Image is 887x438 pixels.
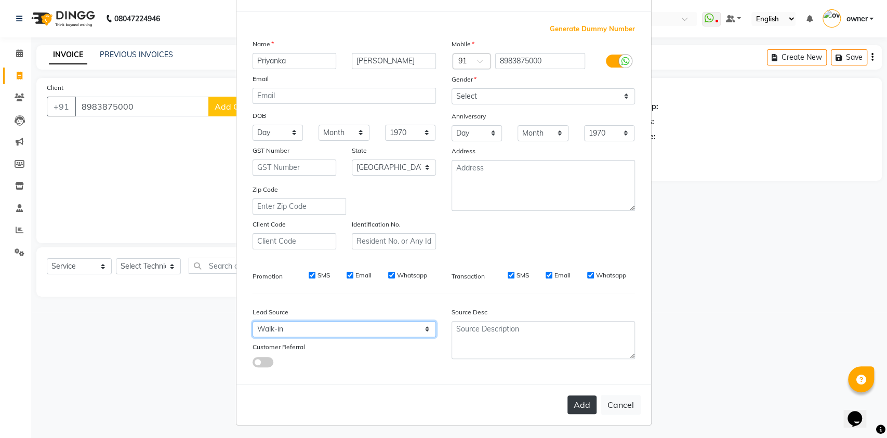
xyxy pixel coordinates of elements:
label: Email [554,271,571,280]
label: Client Code [253,220,286,229]
label: Promotion [253,272,283,281]
label: Address [452,147,475,156]
label: Identification No. [352,220,401,229]
label: Name [253,39,274,49]
label: Anniversary [452,112,486,121]
button: Add [567,395,597,414]
label: SMS [517,271,529,280]
input: Last Name [352,53,436,69]
label: Gender [452,75,476,84]
label: Transaction [452,272,485,281]
label: Whatsapp [397,271,427,280]
label: Customer Referral [253,342,305,352]
input: Enter Zip Code [253,198,346,215]
label: State [352,146,367,155]
label: SMS [317,271,330,280]
button: Cancel [601,395,641,415]
label: Mobile [452,39,474,49]
label: Source Desc [452,308,487,317]
input: Client Code [253,233,337,249]
label: Email [355,271,372,280]
input: GST Number [253,160,337,176]
span: Generate Dummy Number [550,24,635,34]
label: Whatsapp [596,271,626,280]
label: DOB [253,111,266,121]
label: Email [253,74,269,84]
input: Mobile [495,53,585,69]
label: Zip Code [253,185,278,194]
iframe: chat widget [843,396,877,428]
label: Lead Source [253,308,288,317]
label: GST Number [253,146,289,155]
input: Resident No. or Any Id [352,233,436,249]
input: First Name [253,53,337,69]
input: Email [253,88,436,104]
